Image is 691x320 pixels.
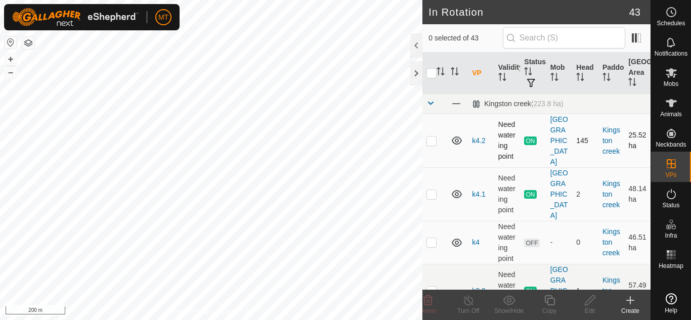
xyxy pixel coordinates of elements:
span: Neckbands [656,142,686,148]
span: Mobs [664,81,678,87]
td: 145 [572,114,598,167]
div: Show/Hide [489,306,529,315]
a: Contact Us [221,307,251,316]
td: Need watering point [494,167,521,221]
button: Reset Map [5,36,17,49]
span: Heatmap [659,263,683,269]
div: Edit [570,306,610,315]
p-sorticon: Activate to sort [524,69,532,77]
div: [GEOGRAPHIC_DATA] [550,114,569,167]
p-sorticon: Activate to sort [602,74,611,82]
span: ON [524,136,536,145]
td: 2 [572,167,598,221]
td: 25.52 ha [624,114,651,167]
div: [GEOGRAPHIC_DATA] [550,168,569,221]
td: Need watering point [494,114,521,167]
a: Privacy Policy [171,307,209,316]
p-sorticon: Activate to sort [437,69,445,77]
th: Validity [494,53,521,94]
p-sorticon: Activate to sort [451,69,459,77]
div: Kingston creek [472,100,563,108]
td: Need watering point [494,264,521,317]
td: 0 [572,221,598,264]
div: Create [610,306,651,315]
span: MT [158,12,168,23]
a: Kingston creek [602,126,620,155]
input: Search (S) [503,27,625,49]
span: Schedules [657,20,685,26]
button: – [5,66,17,78]
span: OFF [524,239,539,247]
p-sorticon: Activate to sort [628,79,636,87]
td: 57.49 ha [624,264,651,317]
div: - [550,237,569,248]
a: k4 [472,238,480,246]
td: 1 [572,264,598,317]
a: Kingston creek [602,179,620,209]
a: Kingston creek [602,227,620,257]
p-sorticon: Activate to sort [576,74,584,82]
p-sorticon: Activate to sort [498,74,506,82]
a: k3.9 [472,287,485,295]
th: Status [520,53,546,94]
td: 48.14 ha [624,167,651,221]
a: Kingston creek [602,276,620,305]
h2: In Rotation [428,6,629,18]
span: 0 selected of 43 [428,33,502,43]
div: [GEOGRAPHIC_DATA] [550,264,569,317]
span: ON [524,190,536,199]
div: Copy [529,306,570,315]
span: Delete [419,307,437,314]
span: Notifications [655,51,687,57]
th: Paddock [598,53,625,94]
span: Status [662,202,679,208]
th: VP [468,53,494,94]
th: Mob [546,53,573,94]
th: [GEOGRAPHIC_DATA] Area [624,53,651,94]
img: Gallagher Logo [12,8,139,26]
span: Animals [660,111,682,117]
th: Head [572,53,598,94]
a: Help [651,289,691,317]
p-sorticon: Activate to sort [550,74,558,82]
span: (223.8 ha) [531,100,564,108]
span: ON [524,287,536,295]
span: Infra [665,233,677,239]
span: Help [665,307,677,313]
button: + [5,53,17,65]
button: Map Layers [22,37,34,49]
span: 43 [629,5,640,20]
a: k4.2 [472,136,485,145]
span: VPs [665,172,676,178]
td: 46.51 ha [624,221,651,264]
td: Need watering point [494,221,521,264]
a: k4.1 [472,190,485,198]
div: Turn Off [448,306,489,315]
